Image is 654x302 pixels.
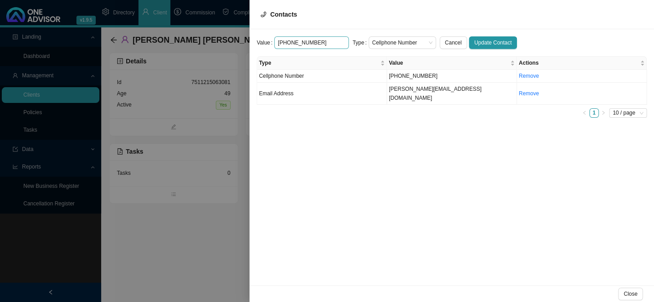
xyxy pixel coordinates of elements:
[590,109,598,117] a: 1
[389,58,508,67] span: Value
[601,111,605,115] span: right
[387,57,517,70] th: Value
[352,36,368,49] label: Type
[387,83,517,105] td: [PERSON_NAME][EMAIL_ADDRESS][DOMAIN_NAME]
[260,11,267,18] span: phone
[580,108,589,118] li: Previous Page
[519,73,539,79] a: Remove
[580,108,589,118] button: left
[517,57,647,70] th: Actions
[259,58,378,67] span: Type
[613,109,643,117] span: 10 / page
[387,70,517,83] td: [PHONE_NUMBER]
[445,38,462,47] span: Cancel
[599,108,608,118] button: right
[609,108,647,118] div: Page Size
[372,37,432,49] span: Cellphone Number
[257,57,387,70] th: Type
[474,38,512,47] span: Update Contact
[519,58,638,67] span: Actions
[599,108,608,118] li: Next Page
[589,108,599,118] li: 1
[259,90,294,97] span: Email Address
[259,73,304,79] span: Cellphone Number
[270,11,297,18] span: Contacts
[440,36,467,49] button: Cancel
[469,36,517,49] button: Update Contact
[257,36,274,49] label: Value
[618,288,643,300] button: Close
[519,90,539,97] a: Remove
[623,289,637,298] span: Close
[582,111,587,115] span: left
